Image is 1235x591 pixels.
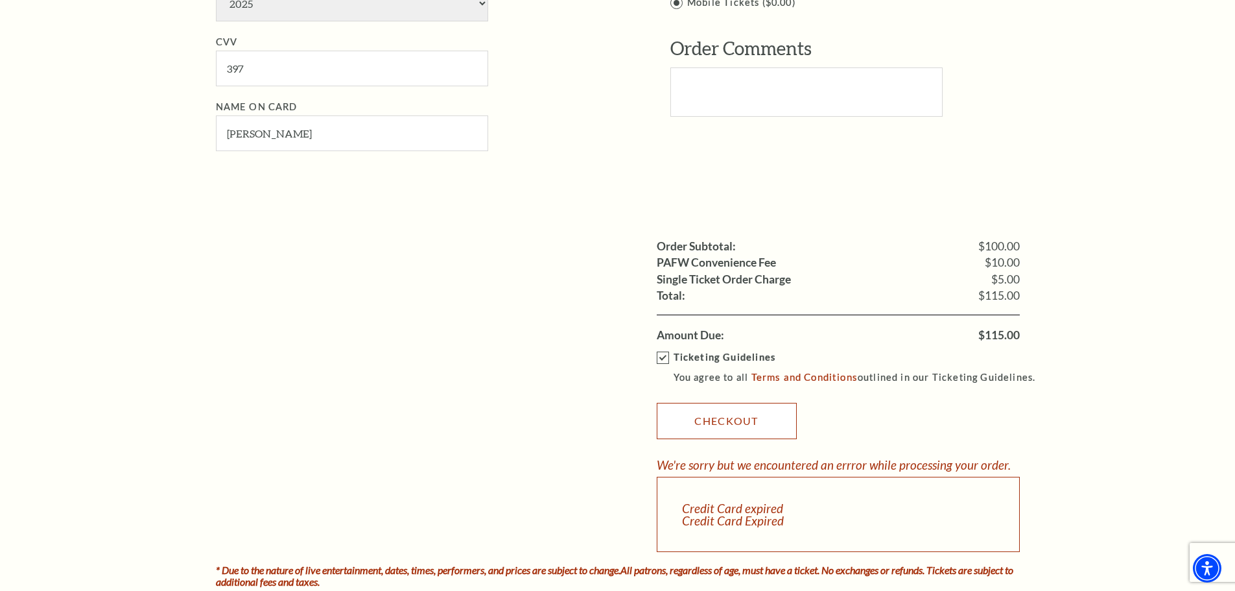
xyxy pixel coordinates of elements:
[670,67,943,117] textarea: Text area
[216,36,238,47] label: CVV
[978,290,1020,302] span: $115.00
[670,37,812,59] span: Order Comments
[985,257,1020,269] span: $10.00
[657,257,776,269] label: PAFW Convenience Fee
[657,241,736,252] label: Order Subtotal:
[620,564,817,576] strong: All patrons, regardless of age, must have a ticket
[657,459,1011,471] div: We're sorry but we encountered an errror while processing your order.
[657,330,724,341] label: Amount Due:
[858,372,1035,383] span: outlined in our Ticketing Guidelines.
[978,241,1020,252] span: $100.00
[216,101,298,112] label: Name on Card
[216,564,1013,588] i: * Due to the nature of live entertainment, dates, times, performers, and prices are subject to ch...
[1193,554,1221,583] div: Accessibility Menu
[991,274,1020,285] span: $5.00
[657,403,797,439] a: Checkout
[674,352,775,363] strong: Ticketing Guidelines
[751,371,858,383] a: Terms and Conditions
[674,369,1048,386] p: You agree to all
[657,274,791,285] label: Single Ticket Order Charge
[657,290,685,302] label: Total:
[657,477,1020,552] div: Credit Card expired Credit Card Expired
[978,330,1020,341] span: $115.00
